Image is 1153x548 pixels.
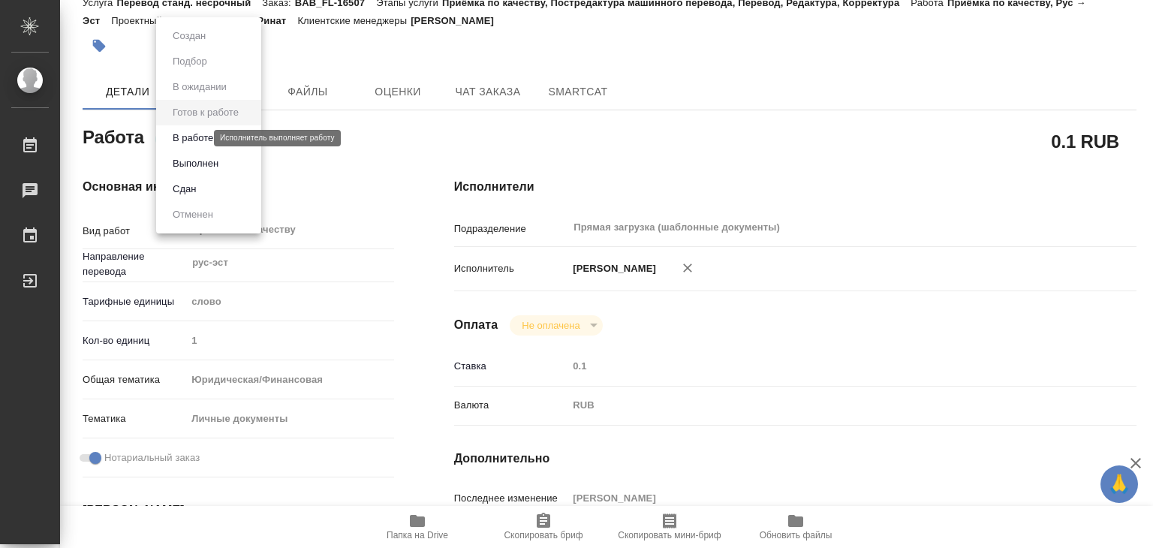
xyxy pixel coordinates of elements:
button: Создан [168,28,210,44]
button: В работе [168,130,218,146]
button: В ожидании [168,79,231,95]
button: Готов к работе [168,104,243,121]
button: Отменен [168,206,218,223]
button: Подбор [168,53,212,70]
button: Сдан [168,181,200,197]
button: Выполнен [168,155,223,172]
